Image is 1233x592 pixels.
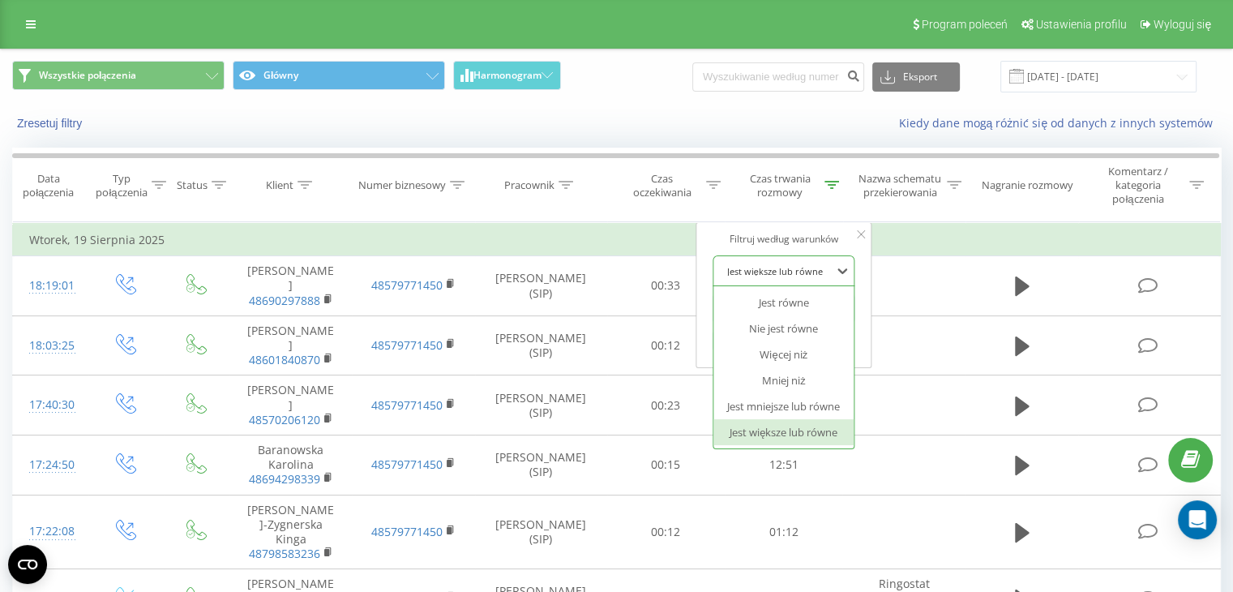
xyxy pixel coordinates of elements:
[39,69,136,82] span: Wszystkie połączenia
[713,419,854,445] div: Jest większe lub równe
[475,315,607,375] td: [PERSON_NAME] (SIP)
[371,337,443,353] a: 48579771450
[249,293,320,308] a: 48690297888
[475,495,607,569] td: [PERSON_NAME] (SIP)
[249,412,320,427] a: 48570206120
[713,315,854,341] div: Nie jest równe
[872,62,960,92] button: Eksport
[229,435,352,495] td: Baranowska Karolina
[607,435,725,495] td: 00:15
[29,449,72,481] div: 17:24:50
[249,352,320,367] a: 48601840870
[229,256,352,316] td: [PERSON_NAME]
[229,315,352,375] td: [PERSON_NAME]
[713,367,854,393] div: Mniej niż
[371,457,443,472] a: 48579771450
[475,435,607,495] td: [PERSON_NAME] (SIP)
[29,389,72,421] div: 17:40:30
[739,172,820,199] div: Czas trwania rozmowy
[607,256,725,316] td: 00:33
[1036,18,1127,31] span: Ustawienia profilu
[713,393,854,419] div: Jest mniejsze lub równe
[29,270,72,302] div: 18:19:01
[713,341,854,367] div: Więcej niż
[725,495,842,569] td: 01:12
[249,546,320,561] a: 48798583236
[29,330,72,362] div: 18:03:25
[622,172,703,199] div: Czas oczekiwania
[692,62,864,92] input: Wyszukiwanie według numeru
[713,231,855,247] div: Filtruj według warunków
[371,277,443,293] a: 48579771450
[1178,500,1217,539] div: Open Intercom Messenger
[898,115,1221,131] a: Kiedy dane mogą różnić się od danych z innych systemów
[229,375,352,435] td: [PERSON_NAME]
[358,178,446,192] div: Numer biznesowy
[475,375,607,435] td: [PERSON_NAME] (SIP)
[713,290,854,315] div: Jest równe
[12,116,90,131] button: Zresetuj filtry
[371,524,443,539] a: 48579771450
[607,375,725,435] td: 00:23
[249,471,320,487] a: 48694298339
[982,178,1073,192] div: Nagranie rozmowy
[453,61,561,90] button: Harmonogram
[922,18,1008,31] span: Program poleceń
[725,435,842,495] td: 12:51
[13,224,1221,256] td: Wtorek, 19 Sierpnia 2025
[473,70,542,81] span: Harmonogram
[858,172,943,199] div: Nazwa schematu przekierowania
[607,315,725,375] td: 00:12
[233,61,445,90] button: Główny
[13,172,83,199] div: Data połączenia
[266,178,293,192] div: Klient
[607,495,725,569] td: 00:12
[229,495,352,569] td: [PERSON_NAME]-Zygnerska Kinga
[371,397,443,413] a: 48579771450
[96,172,147,199] div: Typ połączenia
[475,256,607,316] td: [PERSON_NAME] (SIP)
[8,545,47,584] button: Open CMP widget
[29,516,72,547] div: 17:22:08
[504,178,554,192] div: Pracownik
[1154,18,1211,31] span: Wyloguj się
[12,61,225,90] button: Wszystkie połączenia
[1090,165,1185,206] div: Komentarz / kategoria połączenia
[177,178,208,192] div: Status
